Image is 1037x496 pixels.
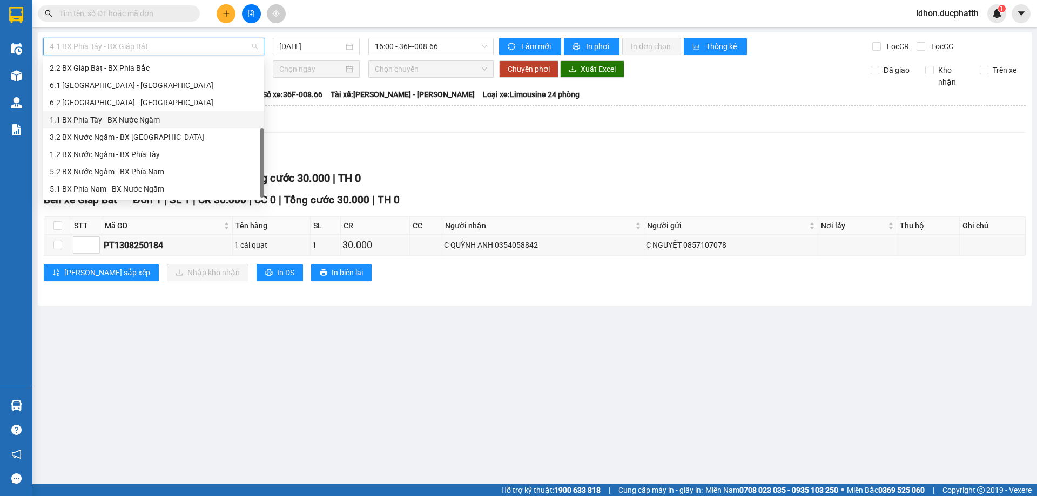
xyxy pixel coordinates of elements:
[105,220,221,232] span: Mã GD
[573,43,582,51] span: printer
[52,269,60,277] span: sort-ascending
[378,194,400,206] span: TH 0
[71,217,102,235] th: STT
[267,4,286,23] button: aim
[43,146,264,163] div: 1.2 BX Nước Ngầm - BX Phía Tây
[102,235,233,256] td: PT1308250184
[998,5,1006,12] sup: 1
[279,194,281,206] span: |
[133,194,161,206] span: Đơn 1
[444,239,642,251] div: C QUỲNH ANH 0354058842
[375,38,487,55] span: 16:00 - 36F-008.66
[50,62,258,74] div: 2.2 BX Giáp Bát - BX Phía Bắc
[234,239,309,251] div: 1 cái quạt
[43,59,264,77] div: 2.2 BX Giáp Bát - BX Phía Bắc
[569,65,576,74] span: download
[11,97,22,108] img: warehouse-icon
[977,486,985,494] span: copyright
[43,94,264,111] div: 6.2 Hà Nội - Thanh Hóa
[521,40,553,52] span: Làm mới
[11,400,22,411] img: warehouse-icon
[277,267,294,278] span: In DS
[104,239,231,252] div: PT1308250184
[11,124,22,135] img: solution-icon
[483,89,580,100] span: Loại xe: Limousine 24 phòng
[878,486,925,494] strong: 0369 525 060
[560,60,624,78] button: downloadXuất Excel
[50,131,258,143] div: 3.2 BX Nước Ngầm - BX [GEOGRAPHIC_DATA]
[706,40,738,52] span: Thống kê
[927,40,955,52] span: Lọc CC
[375,61,487,77] span: Chọn chuyến
[499,38,561,55] button: syncLàm mới
[960,217,1026,235] th: Ghi chú
[244,172,330,185] span: Tổng cước 30.000
[279,63,344,75] input: Chọn ngày
[554,486,601,494] strong: 1900 633 818
[50,114,258,126] div: 1.1 BX Phía Tây - BX Nước Ngầm
[11,70,22,81] img: warehouse-icon
[50,183,258,195] div: 5.1 BX Phía Nam - BX Nước Ngầm
[692,43,702,51] span: bar-chart
[988,64,1021,76] span: Trên xe
[167,264,248,281] button: downloadNhập kho nhận
[609,484,610,496] span: |
[45,10,52,17] span: search
[934,64,972,88] span: Kho nhận
[622,38,681,55] button: In đơn chọn
[647,220,807,232] span: Người gửi
[50,79,258,91] div: 6.1 [GEOGRAPHIC_DATA] - [GEOGRAPHIC_DATA]
[223,10,230,17] span: plus
[499,60,558,78] button: Chuyển phơi
[242,4,261,23] button: file-add
[332,267,363,278] span: In biên lai
[705,484,838,496] span: Miền Nam
[564,38,619,55] button: printerIn phơi
[254,194,276,206] span: CC 0
[257,264,303,281] button: printerIn DS
[1016,9,1026,18] span: caret-down
[445,220,633,232] span: Người nhận
[739,486,838,494] strong: 0708 023 035 - 0935 103 250
[821,220,886,232] span: Nơi lấy
[43,180,264,198] div: 5.1 BX Phía Nam - BX Nước Ngầm
[586,40,611,52] span: In phơi
[581,63,616,75] span: Xuất Excel
[342,237,408,253] div: 30.000
[331,89,475,100] span: Tài xế: [PERSON_NAME] - [PERSON_NAME]
[501,484,601,496] span: Hỗ trợ kỹ thuật:
[311,217,341,235] th: SL
[50,148,258,160] div: 1.2 BX Nước Ngầm - BX Phía Tây
[43,77,264,94] div: 6.1 Thanh Hóa - Hà Nội
[50,38,258,55] span: 4.1 BX Phía Tây - BX Giáp Bát
[11,449,22,459] span: notification
[247,10,255,17] span: file-add
[508,43,517,51] span: sync
[272,10,280,17] span: aim
[1000,5,1004,12] span: 1
[198,194,246,206] span: CR 30.000
[284,194,369,206] span: Tổng cước 30.000
[841,488,844,492] span: ⚪️
[233,217,311,235] th: Tên hàng
[11,473,22,484] span: message
[320,269,327,277] span: printer
[311,264,372,281] button: printerIn biên lai
[43,111,264,128] div: 1.1 BX Phía Tây - BX Nước Ngầm
[341,217,410,235] th: CR
[50,166,258,178] div: 5.2 BX Nước Ngầm - BX Phía Nam
[170,194,190,206] span: SL 1
[43,163,264,180] div: 5.2 BX Nước Ngầm - BX Phía Nam
[847,484,925,496] span: Miền Bắc
[410,217,442,235] th: CC
[897,217,960,235] th: Thu hộ
[646,239,816,251] div: C NGUYỆT 0857107078
[262,89,322,100] span: Số xe: 36F-008.66
[883,40,911,52] span: Lọc CR
[59,8,187,19] input: Tìm tên, số ĐT hoặc mã đơn
[333,172,335,185] span: |
[11,425,22,435] span: question-circle
[9,7,23,23] img: logo-vxr
[43,128,264,146] div: 3.2 BX Nước Ngầm - BX Hoằng Hóa
[372,194,375,206] span: |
